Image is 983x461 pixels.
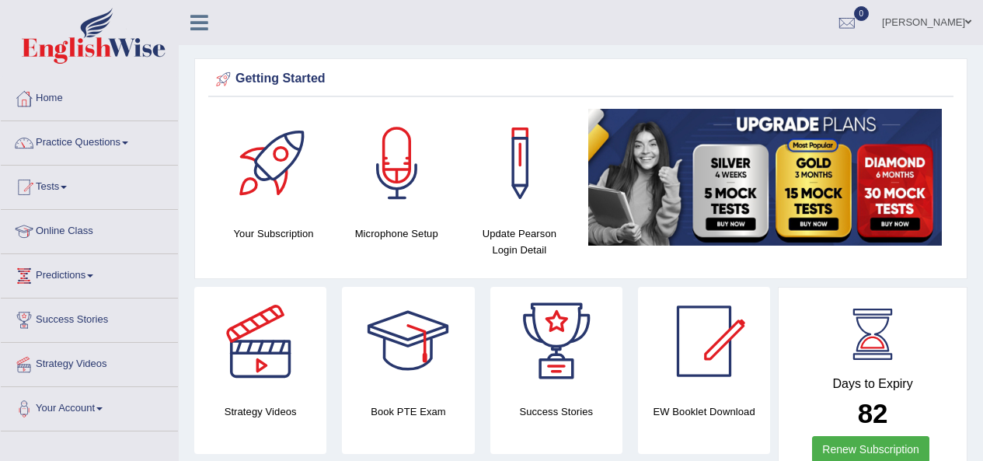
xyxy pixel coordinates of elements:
[465,225,573,258] h4: Update Pearson Login Detail
[212,68,950,91] div: Getting Started
[1,254,178,293] a: Predictions
[194,403,326,420] h4: Strategy Videos
[1,343,178,382] a: Strategy Videos
[858,398,888,428] b: 82
[1,77,178,116] a: Home
[588,109,942,246] img: small5.jpg
[1,121,178,160] a: Practice Questions
[638,403,770,420] h4: EW Booklet Download
[1,299,178,337] a: Success Stories
[490,403,622,420] h4: Success Stories
[1,166,178,204] a: Tests
[796,377,950,391] h4: Days to Expiry
[854,6,870,21] span: 0
[1,210,178,249] a: Online Class
[343,225,450,242] h4: Microphone Setup
[1,387,178,426] a: Your Account
[220,225,327,242] h4: Your Subscription
[342,403,474,420] h4: Book PTE Exam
